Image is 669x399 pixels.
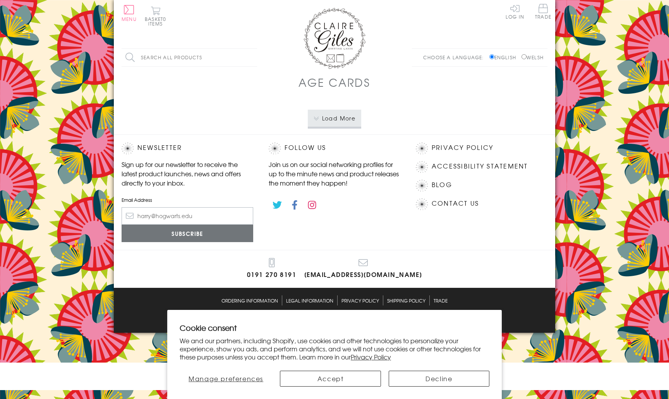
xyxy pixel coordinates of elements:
a: Trade [535,4,551,21]
span: Menu [122,15,137,22]
h1: Age Cards [298,74,371,90]
span: Manage preferences [189,374,263,383]
a: [EMAIL_ADDRESS][DOMAIN_NAME] [304,258,422,280]
a: Privacy Policy [351,352,391,361]
img: Claire Giles Greetings Cards [304,8,365,69]
label: Email Address [122,196,253,203]
a: Contact Us [432,198,479,209]
input: Search all products [122,49,257,66]
a: Privacy Policy [341,296,379,305]
p: Sign up for our newsletter to receive the latest product launches, news and offers directly to yo... [122,160,253,187]
p: © 2025 . [122,313,547,320]
button: Manage preferences [180,371,272,387]
input: harry@hogwarts.edu [122,207,253,225]
button: Menu [122,5,137,21]
input: Search [249,49,257,66]
a: Accessibility Statement [432,161,528,172]
button: Decline [389,371,489,387]
h2: Follow Us [269,143,400,154]
span: Trade [535,4,551,19]
p: Choose a language: [423,54,488,61]
input: Welsh [521,54,527,59]
a: Trade [434,296,448,305]
input: Subscribe [122,225,253,242]
label: Welsh [521,54,544,61]
a: Legal Information [286,296,333,305]
p: We and our partners, including Shopify, use cookies and other technologies to personalize your ex... [180,337,489,361]
a: Blog [432,180,452,190]
h2: Cookie consent [180,322,489,333]
input: English [489,54,494,59]
a: Shipping Policy [387,296,425,305]
a: 0191 270 8191 [247,258,297,280]
a: Privacy Policy [432,143,493,153]
button: Load More [308,110,362,127]
h2: Newsletter [122,143,253,154]
button: Accept [280,371,381,387]
button: Basket0 items [145,6,166,26]
a: Ordering Information [221,296,278,305]
a: Log In [506,4,524,19]
label: English [489,54,520,61]
span: 0 items [148,15,166,27]
p: Join us on our social networking profiles for up to the minute news and product releases the mome... [269,160,400,187]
